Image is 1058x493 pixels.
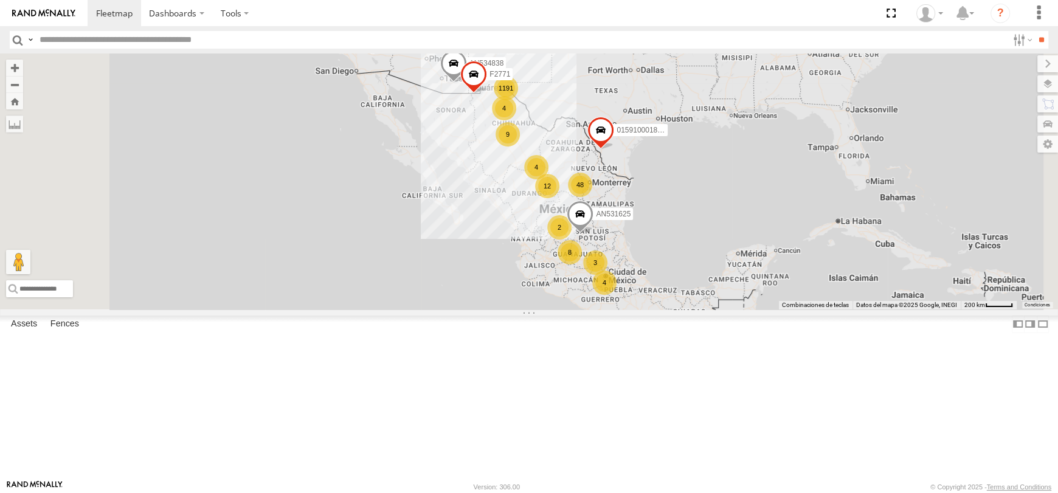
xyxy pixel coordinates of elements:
label: Dock Summary Table to the Left [1012,315,1024,333]
div: Omar Miranda [912,4,947,22]
i: ? [991,4,1010,23]
div: 2 [547,215,572,240]
button: Arrastra el hombrecito naranja al mapa para abrir Street View [6,250,30,274]
label: Assets [5,316,43,333]
div: 1191 [494,76,518,100]
button: Zoom Home [6,93,23,109]
label: Dock Summary Table to the Right [1024,315,1036,333]
div: 8 [558,240,582,264]
img: rand-logo.svg [12,9,75,18]
button: Zoom in [6,60,23,76]
div: Version: 306.00 [474,483,520,491]
label: Measure [6,115,23,133]
button: Combinaciones de teclas [782,301,849,309]
span: AN534838 [469,59,504,67]
span: Datos del mapa ©2025 Google, INEGI [856,302,957,308]
span: F2771 [489,71,510,79]
div: 12 [535,174,559,198]
span: AN531625 [596,210,631,219]
a: Visit our Website [7,481,63,493]
button: Escala del mapa: 200 km por 42 píxeles [961,301,1017,309]
label: Fences [44,316,85,333]
div: © Copyright 2025 - [930,483,1051,491]
label: Search Query [26,31,35,49]
div: 48 [568,173,592,197]
label: Search Filter Options [1008,31,1034,49]
a: Condiciones (se abre en una nueva pestaña) [1025,302,1050,307]
button: Zoom out [6,76,23,93]
div: 9 [496,122,520,147]
div: 4 [592,271,617,295]
span: 015910001811580 [617,126,677,134]
label: Hide Summary Table [1037,315,1049,333]
div: 3 [583,250,607,275]
label: Map Settings [1037,136,1058,153]
a: Terms and Conditions [987,483,1051,491]
div: 4 [492,96,516,120]
span: 200 km [964,302,985,308]
div: 4 [524,155,548,179]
